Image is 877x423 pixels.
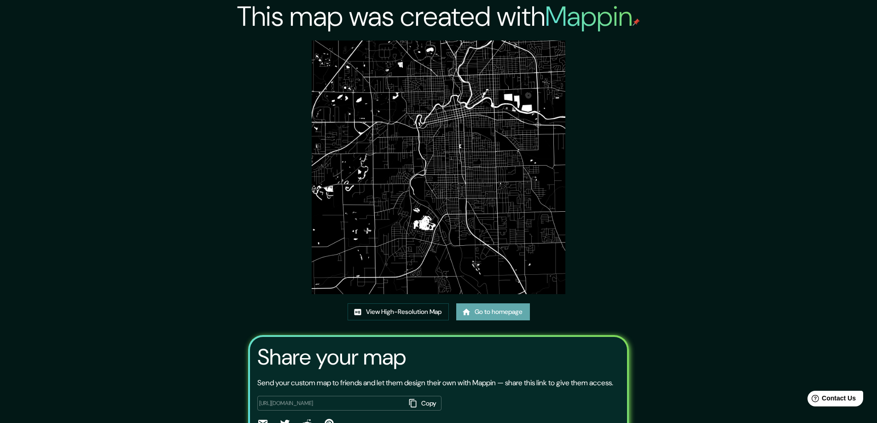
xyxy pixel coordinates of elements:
img: created-map [312,41,565,294]
button: Copy [406,396,441,411]
a: Go to homepage [456,303,530,320]
h3: Share your map [257,344,406,370]
iframe: Help widget launcher [795,387,867,413]
a: View High-Resolution Map [348,303,449,320]
p: Send your custom map to friends and let them design their own with Mappin — share this link to gi... [257,377,613,388]
img: mappin-pin [633,18,640,26]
